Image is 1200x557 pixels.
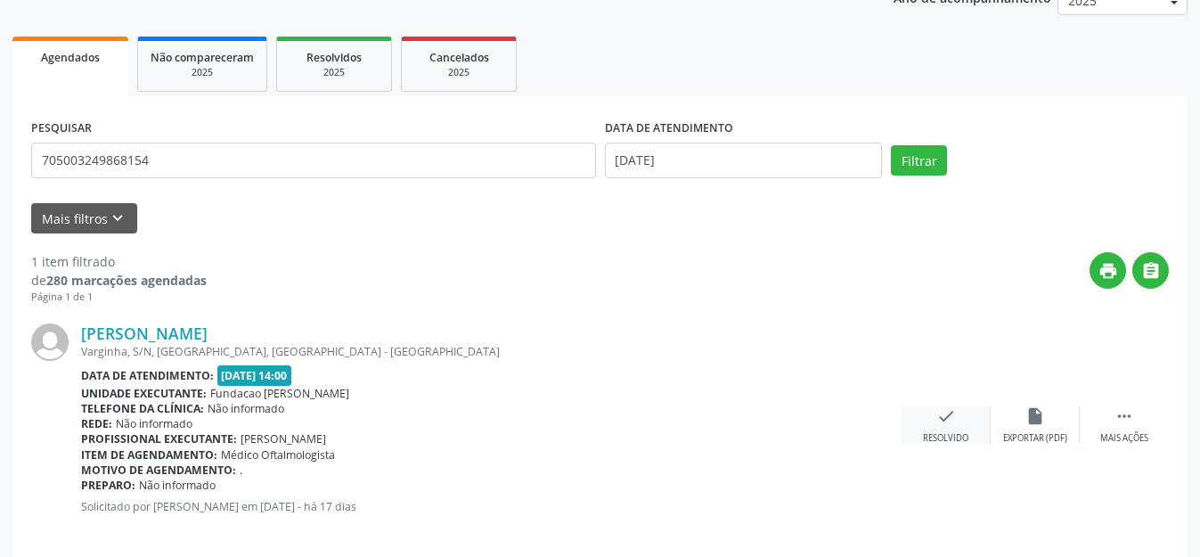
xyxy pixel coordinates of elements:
img: img [31,324,69,361]
span: Não informado [116,416,192,431]
b: Item de agendamento: [81,447,217,463]
span: Não informado [208,401,284,416]
div: 2025 [290,66,379,79]
div: Varginha, S/N, [GEOGRAPHIC_DATA], [GEOGRAPHIC_DATA] - [GEOGRAPHIC_DATA] [81,344,902,359]
span: [DATE] 14:00 [217,365,292,386]
label: DATA DE ATENDIMENTO [605,115,733,143]
span: Não informado [139,478,216,493]
span: Resolvidos [306,50,362,65]
b: Unidade executante: [81,386,207,401]
input: Selecione um intervalo [605,143,883,178]
div: de [31,271,207,290]
div: Página 1 de 1 [31,290,207,305]
button: Filtrar [891,145,947,176]
button:  [1132,252,1169,289]
input: Nome, CNS [31,143,596,178]
i: keyboard_arrow_down [108,209,127,228]
div: 2025 [414,66,503,79]
i: print [1098,261,1118,281]
span: Cancelados [429,50,489,65]
div: Mais ações [1100,432,1148,445]
i:  [1114,406,1134,426]
button: Mais filtroskeyboard_arrow_down [31,203,137,234]
span: [PERSON_NAME] [241,431,326,446]
span: Agendados [41,50,100,65]
b: Motivo de agendamento: [81,463,236,478]
i: check [936,406,956,426]
b: Preparo: [81,478,135,493]
b: Profissional executante: [81,431,237,446]
div: Resolvido [923,432,968,445]
a: [PERSON_NAME] [81,324,208,343]
span: Médico Oftalmologista [221,447,335,463]
b: Telefone da clínica: [81,401,204,416]
i: insert_drive_file [1025,406,1045,426]
span: Não compareceram [151,50,254,65]
b: Rede: [81,416,112,431]
label: PESQUISAR [31,115,92,143]
div: 2025 [151,66,254,79]
i:  [1141,261,1161,281]
span: Fundacao [PERSON_NAME] [210,386,349,401]
span: . [240,463,242,478]
b: Data de atendimento: [81,368,214,383]
button: print [1090,252,1126,289]
strong: 280 marcações agendadas [46,272,207,289]
div: Exportar (PDF) [1003,432,1067,445]
div: 1 item filtrado [31,252,207,271]
p: Solicitado por [PERSON_NAME] em [DATE] - há 17 dias [81,499,902,514]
